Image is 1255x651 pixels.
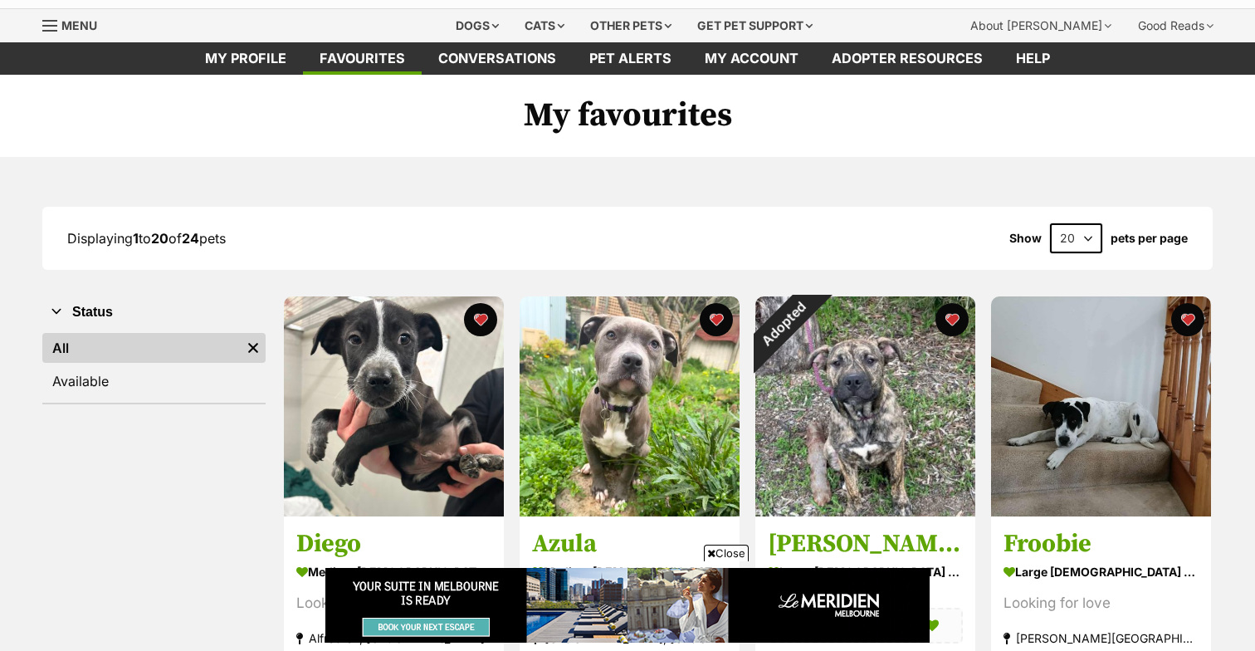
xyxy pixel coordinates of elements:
[133,230,139,247] strong: 1
[1009,232,1042,245] span: Show
[241,333,266,363] a: Remove filter
[579,9,683,42] div: Other pets
[296,628,491,650] div: Alfredton, [GEOGRAPHIC_DATA]
[815,42,999,75] a: Adopter resources
[935,303,969,336] button: favourite
[1004,560,1199,585] div: large [DEMOGRAPHIC_DATA] Dog
[151,230,168,247] strong: 20
[42,366,266,396] a: Available
[1004,529,1199,560] h3: Froobie
[513,9,576,42] div: Cats
[182,230,199,247] strong: 24
[303,42,422,75] a: Favourites
[61,18,97,32] span: Menu
[42,333,241,363] a: All
[188,42,303,75] a: My profile
[573,42,688,75] a: Pet alerts
[325,568,930,643] iframe: Advertisement
[284,296,504,516] img: Diego
[1171,303,1204,336] button: favourite
[520,296,740,516] img: Azula
[464,303,497,336] button: favourite
[1111,232,1188,245] label: pets per page
[959,9,1123,42] div: About [PERSON_NAME]
[755,503,975,520] a: Adopted
[1004,628,1199,650] div: [PERSON_NAME][GEOGRAPHIC_DATA], [GEOGRAPHIC_DATA]
[991,296,1211,516] img: Froobie
[67,230,226,247] span: Displaying to of pets
[686,9,824,42] div: Get pet support
[532,529,727,560] h3: Azula
[999,42,1067,75] a: Help
[768,529,963,560] h3: [PERSON_NAME] Stripes
[296,593,491,615] div: Looking for love
[296,529,491,560] h3: Diego
[444,9,510,42] div: Dogs
[755,296,975,516] img: Sargent Stripes
[296,560,491,585] div: medium [DEMOGRAPHIC_DATA] Dog
[42,330,266,403] div: Status
[42,301,266,323] button: Status
[734,275,833,374] div: Adopted
[42,9,109,39] a: Menu
[1004,593,1199,615] div: Looking for love
[688,42,815,75] a: My account
[1126,9,1225,42] div: Good Reads
[422,42,573,75] a: conversations
[704,545,749,561] span: Close
[700,303,733,336] button: favourite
